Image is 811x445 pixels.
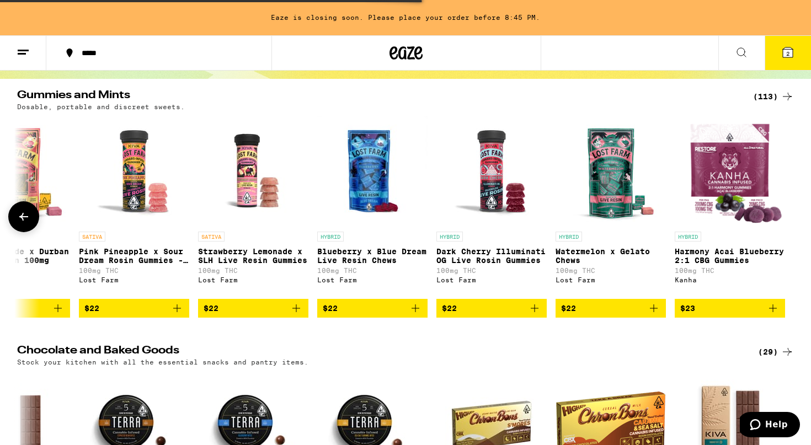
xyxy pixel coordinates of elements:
p: 100mg THC [79,267,189,274]
button: Add to bag [436,299,547,318]
p: Harmony Acai Blueberry 2:1 CBG Gummies [675,247,785,265]
p: Strawberry Lemonade x SLH Live Resin Gummies [198,247,308,265]
p: 100mg THC [675,267,785,274]
div: Lost Farm [317,276,428,283]
p: SATIVA [79,232,105,242]
p: Pink Pineapple x Sour Dream Rosin Gummies - 100mg [79,247,189,265]
button: Add to bag [556,299,666,318]
button: Add to bag [198,299,308,318]
p: HYBRID [317,232,344,242]
a: Open page for Pink Pineapple x Sour Dream Rosin Gummies - 100mg from Lost Farm [79,116,189,299]
a: (29) [758,345,794,358]
h2: Chocolate and Baked Goods [17,345,740,358]
button: 2 [765,36,811,70]
p: Stock your kitchen with all the essential snacks and pantry items. [17,358,308,366]
span: $22 [84,304,99,313]
p: HYBRID [675,232,701,242]
img: Lost Farm - Strawberry Lemonade x SLH Live Resin Gummies [198,116,308,226]
div: Kanha [675,276,785,283]
img: Lost Farm - Blueberry x Blue Dream Live Resin Chews [317,116,428,226]
p: Dark Cherry Illuminati OG Live Rosin Gummies [436,247,547,265]
button: Add to bag [79,299,189,318]
div: Lost Farm [79,276,189,283]
p: 100mg THC [317,267,428,274]
img: Kanha - Harmony Acai Blueberry 2:1 CBG Gummies [676,116,784,226]
span: 2 [786,50,789,57]
h2: Gummies and Mints [17,90,740,103]
span: $22 [323,304,338,313]
img: Lost Farm - Dark Cherry Illuminati OG Live Rosin Gummies [436,116,547,226]
span: $22 [561,304,576,313]
p: 100mg THC [436,267,547,274]
img: Lost Farm - Watermelon x Gelato Chews [556,116,666,226]
p: HYBRID [556,232,582,242]
img: Lost Farm - Pink Pineapple x Sour Dream Rosin Gummies - 100mg [79,116,189,226]
p: 100mg THC [198,267,308,274]
button: Add to bag [317,299,428,318]
a: Open page for Watermelon x Gelato Chews from Lost Farm [556,116,666,299]
span: $22 [442,304,457,313]
p: Dosable, portable and discreet sweets. [17,103,185,110]
a: Open page for Dark Cherry Illuminati OG Live Rosin Gummies from Lost Farm [436,116,547,299]
span: $23 [680,304,695,313]
p: Blueberry x Blue Dream Live Resin Chews [317,247,428,265]
div: Lost Farm [198,276,308,283]
div: Lost Farm [556,276,666,283]
div: Lost Farm [436,276,547,283]
a: Open page for Blueberry x Blue Dream Live Resin Chews from Lost Farm [317,116,428,299]
p: SATIVA [198,232,225,242]
iframe: Opens a widget where you can find more information [740,412,800,439]
span: $22 [204,304,218,313]
p: Watermelon x Gelato Chews [556,247,666,265]
button: Add to bag [675,299,785,318]
a: Open page for Strawberry Lemonade x SLH Live Resin Gummies from Lost Farm [198,116,308,299]
a: (113) [753,90,794,103]
p: HYBRID [436,232,463,242]
p: 100mg THC [556,267,666,274]
a: Open page for Harmony Acai Blueberry 2:1 CBG Gummies from Kanha [675,116,785,299]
